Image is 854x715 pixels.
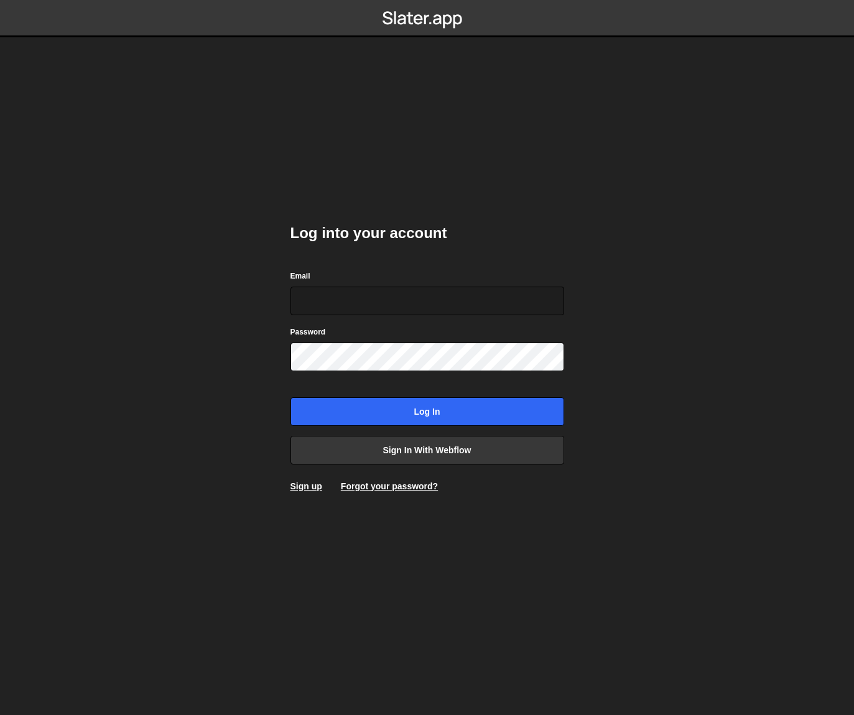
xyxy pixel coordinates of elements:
[290,223,564,243] h2: Log into your account
[290,397,564,426] input: Log in
[341,481,438,491] a: Forgot your password?
[290,326,326,338] label: Password
[290,270,310,282] label: Email
[290,481,322,491] a: Sign up
[290,436,564,464] a: Sign in with Webflow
